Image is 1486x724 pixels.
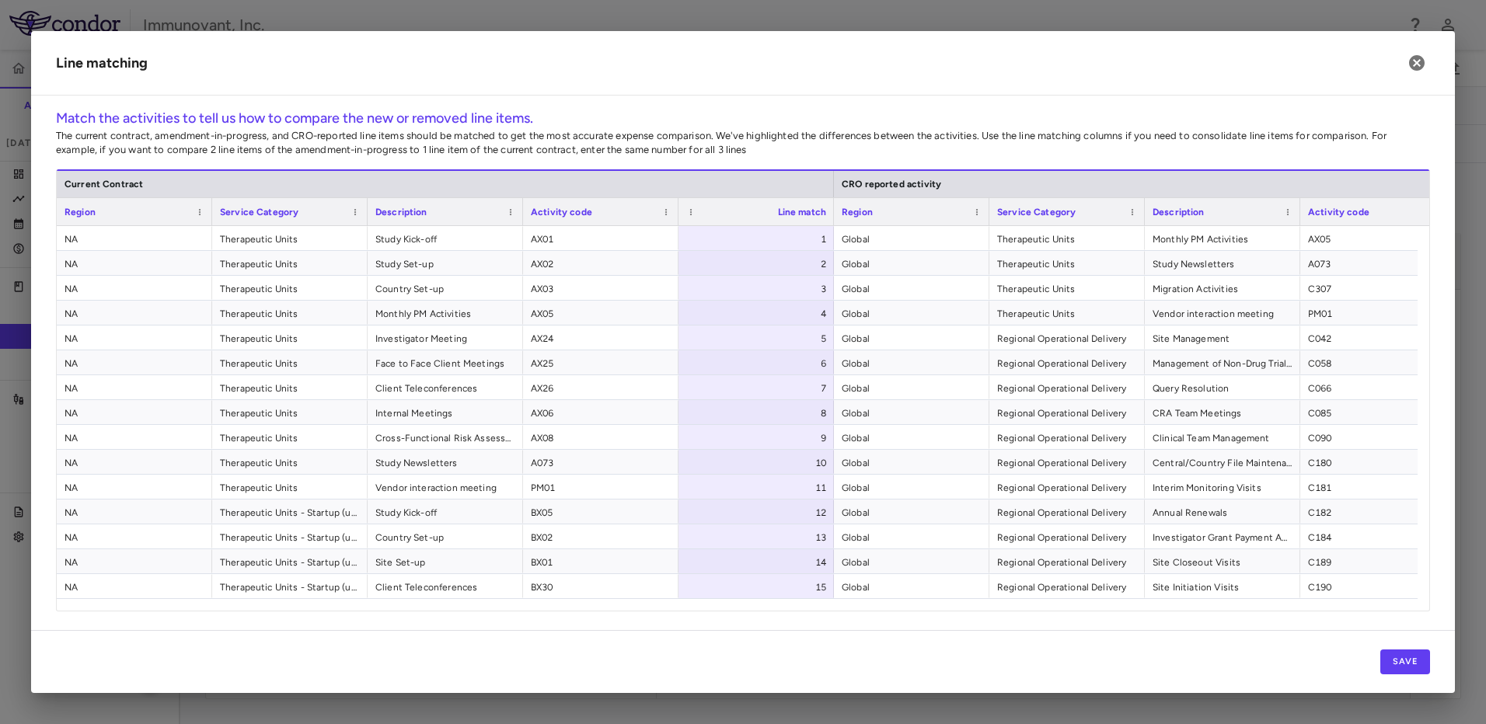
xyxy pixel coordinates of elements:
[842,207,873,218] span: Region
[842,401,982,426] span: Global
[220,475,360,500] span: Therapeutic Units
[1153,301,1292,326] span: Vendor interaction meeting
[375,550,515,575] span: Site Set-up
[65,475,204,500] span: NA
[65,207,96,218] span: Region
[220,525,360,550] span: Therapeutic Units - Startup (units only)
[531,227,671,252] span: AX01
[375,277,515,301] span: Country Set-up
[531,326,671,351] span: AX24
[1153,351,1292,376] span: Management of Non-Drug Trial Supplies
[65,227,204,252] span: NA
[375,351,515,376] span: Face to Face Client Meetings
[997,500,1137,525] span: Regional Operational Delivery
[65,252,204,277] span: NA
[220,451,360,475] span: Therapeutic Units
[997,475,1137,500] span: Regional Operational Delivery
[1153,326,1292,351] span: Site Management
[1308,426,1448,451] span: C090
[842,227,982,252] span: Global
[692,277,826,301] div: 3
[375,401,515,426] span: Internal Meetings
[56,53,148,74] h6: Line matching
[220,426,360,451] span: Therapeutic Units
[842,326,982,351] span: Global
[375,227,515,252] span: Study Kick-off
[842,451,982,475] span: Global
[65,277,204,301] span: NA
[842,252,982,277] span: Global
[1153,475,1292,500] span: Interim Monitoring Visits
[531,351,671,376] span: AX25
[375,575,515,600] span: Client Teleconferences
[220,575,360,600] span: Therapeutic Units - Startup (units only)
[842,500,982,525] span: Global
[1308,351,1448,376] span: C058
[692,575,826,600] div: 15
[56,108,1430,129] h6: Match the activities to tell us how to compare the new or removed line items.
[375,451,515,475] span: Study Newsletters
[531,550,671,575] span: BX01
[692,475,826,500] div: 11
[1308,451,1448,475] span: C180
[375,301,515,326] span: Monthly PM Activities
[692,301,826,326] div: 4
[1308,475,1448,500] span: C181
[1153,252,1292,277] span: Study Newsletters
[842,376,982,401] span: Global
[531,277,671,301] span: AX03
[220,277,360,301] span: Therapeutic Units
[842,550,982,575] span: Global
[65,550,204,575] span: NA
[842,575,982,600] span: Global
[778,207,827,218] span: Line match
[375,252,515,277] span: Study Set-up
[220,252,360,277] span: Therapeutic Units
[65,525,204,550] span: NA
[531,376,671,401] span: AX26
[1308,326,1448,351] span: C042
[1308,277,1448,301] span: C307
[375,326,515,351] span: Investigator Meeting
[1153,451,1292,475] span: Central/Country File Maintenance
[220,376,360,401] span: Therapeutic Units
[692,227,826,252] div: 1
[65,575,204,600] span: NA
[1308,550,1448,575] span: C189
[842,277,982,301] span: Global
[997,207,1076,218] span: Service Category
[1153,401,1292,426] span: CRA Team Meetings
[65,326,204,351] span: NA
[1380,649,1430,674] button: Save
[1308,376,1448,401] span: C066
[65,301,204,326] span: NA
[1153,500,1292,525] span: Annual Renewals
[1153,426,1292,451] span: Clinical Team Management
[531,451,671,475] span: A073
[375,426,515,451] span: Cross-Functional Risk Assessment - Review
[692,351,826,376] div: 6
[997,252,1137,277] span: Therapeutic Units
[842,475,982,500] span: Global
[220,301,360,326] span: Therapeutic Units
[220,351,360,376] span: Therapeutic Units
[220,326,360,351] span: Therapeutic Units
[692,500,826,525] div: 12
[65,451,204,475] span: NA
[1308,525,1448,550] span: C184
[56,129,1430,157] p: The current contract, amendment-in-progress, and CRO-reported line items should be matched to get...
[1153,227,1292,252] span: Monthly PM Activities
[1308,227,1448,252] span: AX05
[531,575,671,600] span: BX30
[1308,301,1448,326] span: PM01
[531,252,671,277] span: AX02
[842,426,982,451] span: Global
[65,351,204,376] span: NA
[1308,252,1448,277] span: A073
[531,426,671,451] span: AX08
[842,351,982,376] span: Global
[531,500,671,525] span: BX05
[375,376,515,401] span: Client Teleconferences
[220,550,360,575] span: Therapeutic Units - Startup (units only)
[531,525,671,550] span: BX02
